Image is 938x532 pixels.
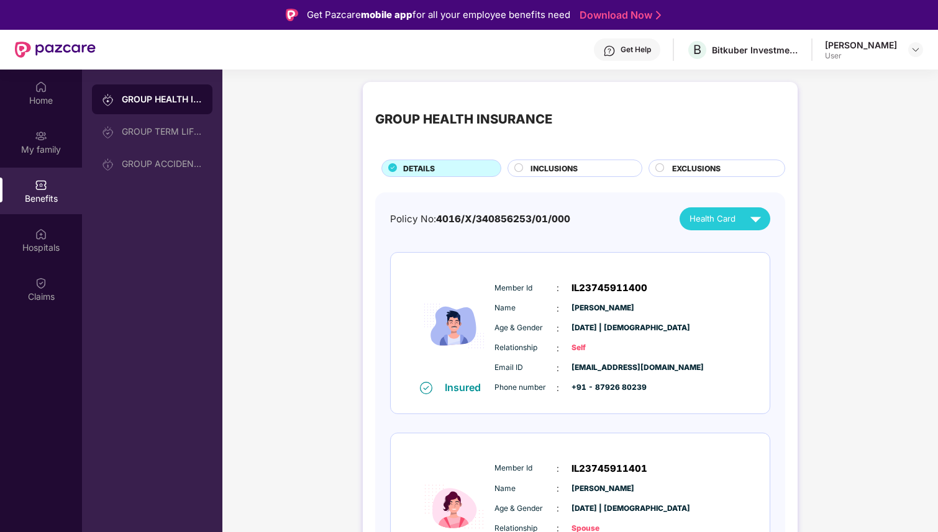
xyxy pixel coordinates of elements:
[530,163,578,174] span: INCLUSIONS
[122,93,203,106] div: GROUP HEALTH INSURANCE
[390,212,570,227] div: Policy No:
[494,282,557,294] span: Member Id
[571,362,634,374] span: [EMAIL_ADDRESS][DOMAIN_NAME]
[690,212,735,225] span: Health Card
[494,342,557,354] span: Relationship
[102,126,114,138] img: svg+xml;base64,PHN2ZyB3aWR0aD0iMjAiIGhlaWdodD0iMjAiIHZpZXdCb3g9IjAgMCAyMCAyMCIgZmlsbD0ibm9uZSIgeG...
[571,302,634,314] span: [PERSON_NAME]
[712,44,799,56] div: Bitkuber Investments Pvt Limited
[494,382,557,394] span: Phone number
[557,462,559,476] span: :
[557,381,559,395] span: :
[571,382,634,394] span: +91 - 87926 80239
[494,462,557,474] span: Member Id
[494,322,557,334] span: Age & Gender
[571,483,634,495] span: [PERSON_NAME]
[35,277,47,289] img: svg+xml;base64,PHN2ZyBpZD0iQ2xhaW0iIHhtbG5zPSJodHRwOi8vd3d3LnczLm9yZy8yMDAwL3N2ZyIgd2lkdGg9IjIwIi...
[825,39,897,51] div: [PERSON_NAME]
[307,7,570,22] div: Get Pazcare for all your employee benefits need
[557,361,559,375] span: :
[102,158,114,171] img: svg+xml;base64,PHN2ZyB3aWR0aD0iMjAiIGhlaWdodD0iMjAiIHZpZXdCb3g9IjAgMCAyMCAyMCIgZmlsbD0ibm9uZSIgeG...
[494,362,557,374] span: Email ID
[102,94,114,106] img: svg+xml;base64,PHN2ZyB3aWR0aD0iMjAiIGhlaWdodD0iMjAiIHZpZXdCb3g9IjAgMCAyMCAyMCIgZmlsbD0ibm9uZSIgeG...
[571,281,647,295] span: IL23745911400
[580,9,657,22] a: Download Now
[571,342,634,354] span: Self
[361,9,412,20] strong: mobile app
[494,503,557,515] span: Age & Gender
[557,281,559,295] span: :
[557,341,559,355] span: :
[557,502,559,515] span: :
[571,322,634,334] span: [DATE] | [DEMOGRAPHIC_DATA]
[122,159,203,169] div: GROUP ACCIDENTAL INSURANCE
[122,127,203,137] div: GROUP TERM LIFE INSURANCE
[603,45,616,57] img: svg+xml;base64,PHN2ZyBpZD0iSGVscC0zMngzMiIgeG1sbnM9Imh0dHA6Ly93d3cudzMub3JnLzIwMDAvc3ZnIiB3aWR0aD...
[35,130,47,142] img: svg+xml;base64,PHN2ZyB3aWR0aD0iMjAiIGhlaWdodD0iMjAiIHZpZXdCb3g9IjAgMCAyMCAyMCIgZmlsbD0ibm9uZSIgeG...
[494,483,557,495] span: Name
[420,382,432,394] img: svg+xml;base64,PHN2ZyB4bWxucz0iaHR0cDovL3d3dy53My5vcmcvMjAwMC9zdmciIHdpZHRoPSIxNiIgaGVpZ2h0PSIxNi...
[557,302,559,315] span: :
[571,461,647,476] span: IL23745911401
[417,271,491,381] img: icon
[680,207,770,230] button: Health Card
[35,228,47,240] img: svg+xml;base64,PHN2ZyBpZD0iSG9zcGl0YWxzIiB4bWxucz0iaHR0cDovL3d3dy53My5vcmcvMjAwMC9zdmciIHdpZHRoPS...
[494,302,557,314] span: Name
[375,109,552,129] div: GROUP HEALTH INSURANCE
[35,179,47,191] img: svg+xml;base64,PHN2ZyBpZD0iQmVuZWZpdHMiIHhtbG5zPSJodHRwOi8vd3d3LnczLm9yZy8yMDAwL3N2ZyIgd2lkdGg9Ij...
[825,51,897,61] div: User
[571,503,634,515] span: [DATE] | [DEMOGRAPHIC_DATA]
[557,322,559,335] span: :
[621,45,651,55] div: Get Help
[693,42,701,57] span: B
[403,163,435,174] span: DETAILS
[656,9,661,22] img: Stroke
[745,208,767,230] img: svg+xml;base64,PHN2ZyB4bWxucz0iaHR0cDovL3d3dy53My5vcmcvMjAwMC9zdmciIHZpZXdCb3g9IjAgMCAyNCAyNCIgd2...
[911,45,921,55] img: svg+xml;base64,PHN2ZyBpZD0iRHJvcGRvd24tMzJ4MzIiIHhtbG5zPSJodHRwOi8vd3d3LnczLm9yZy8yMDAwL3N2ZyIgd2...
[286,9,298,21] img: Logo
[15,42,96,58] img: New Pazcare Logo
[557,482,559,495] span: :
[436,213,570,225] span: 4016/X/340856253/01/000
[35,81,47,93] img: svg+xml;base64,PHN2ZyBpZD0iSG9tZSIgeG1sbnM9Imh0dHA6Ly93d3cudzMub3JnLzIwMDAvc3ZnIiB3aWR0aD0iMjAiIG...
[445,381,488,394] div: Insured
[672,163,721,174] span: EXCLUSIONS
